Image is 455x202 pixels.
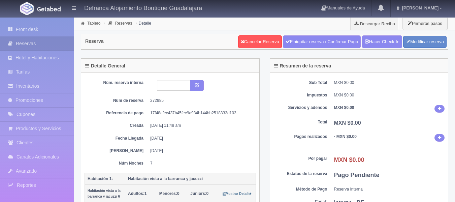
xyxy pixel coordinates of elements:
[90,98,143,104] dt: Núm de reserva
[273,156,327,162] dt: Por pagar
[150,136,251,141] dd: [DATE]
[283,35,361,48] a: Finiquitar reserva / Confirmar Pago
[128,191,144,196] strong: Adultos:
[85,39,104,44] h4: Reserva
[190,191,206,196] strong: Juniors:
[238,35,282,48] a: Cancelar Reserva
[273,134,327,140] dt: Pagos realizados
[150,148,251,154] dd: [DATE]
[273,92,327,98] dt: Impuestos
[134,20,153,26] li: Detalle
[85,63,125,68] h4: Detalle General
[334,120,361,126] b: MXN $0.00
[90,148,143,154] dt: [PERSON_NAME]
[223,192,252,196] small: Mostrar Detalle
[223,191,252,196] a: Mostrar Detalle
[150,161,251,166] dd: 7
[402,17,448,30] button: Primeros pasos
[90,110,143,116] dt: Referencia de pago
[84,3,202,12] h4: Defranca Alojamiento Boutique Guadalajara
[334,80,445,86] dd: MXN $0.00
[88,189,121,198] small: Habitación vista a la barranca y jacuzzi 6
[150,98,251,104] dd: 272985
[362,35,402,48] a: Hacer Check-In
[334,134,357,139] b: - MXN $0.00
[115,21,132,26] a: Reservas
[334,105,354,110] b: MXN $0.00
[150,123,251,128] dd: [DATE] 11:48 am
[159,191,180,196] span: 0
[351,17,399,30] a: Descargar Recibo
[20,2,34,15] img: Getabed
[90,123,143,128] dt: Creada
[87,21,100,26] a: Tablero
[334,186,445,192] dd: Reserva Interna
[159,191,177,196] strong: Menores:
[334,156,364,163] b: MXN $0.00
[273,186,327,192] dt: Método de Pago
[274,63,331,68] h4: Resumen de la reserva
[273,171,327,177] dt: Estatus de la reserva
[128,191,147,196] span: 1
[90,136,143,141] dt: Fecha Llegada
[334,92,445,98] dd: MXN $0.00
[90,80,143,86] dt: Núm. reserva interna
[400,5,438,10] span: [PERSON_NAME]
[150,110,251,116] dd: 17f48afec437b45fec9a934b144bb2518333d103
[273,119,327,125] dt: Total
[334,172,380,178] b: Pago Pendiente
[273,105,327,111] dt: Servicios y adendos
[403,36,447,48] a: Modificar reserva
[125,173,256,185] th: Habitación vista a la barranca y jacuzzi
[273,80,327,86] dt: Sub Total
[90,161,143,166] dt: Núm Noches
[190,191,208,196] span: 0
[37,6,61,11] img: Getabed
[88,176,113,181] b: Habitación 1:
